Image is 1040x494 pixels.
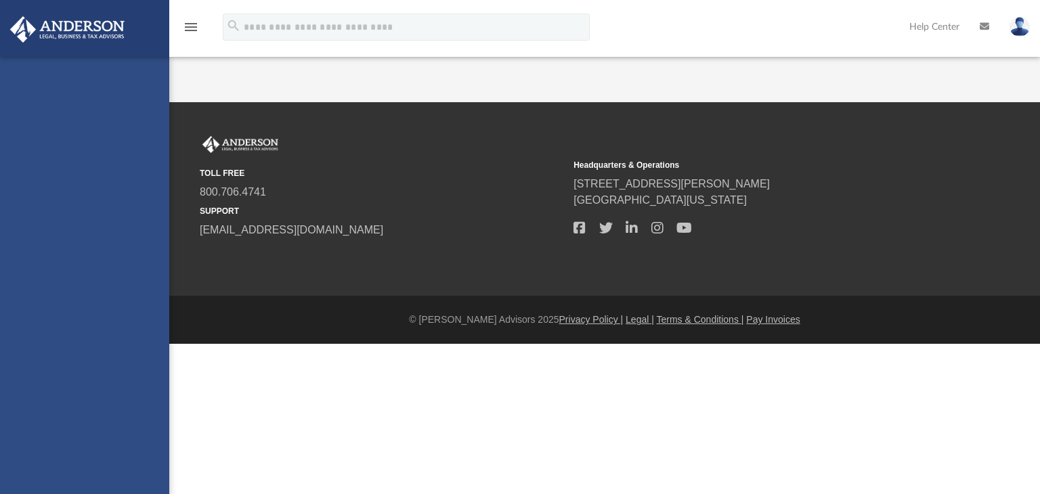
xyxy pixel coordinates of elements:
[200,136,281,154] img: Anderson Advisors Platinum Portal
[200,186,266,198] a: 800.706.4741
[183,26,199,35] a: menu
[657,314,744,325] a: Terms & Conditions |
[746,314,800,325] a: Pay Invoices
[6,16,129,43] img: Anderson Advisors Platinum Portal
[573,159,938,171] small: Headquarters & Operations
[200,205,564,217] small: SUPPORT
[226,18,241,33] i: search
[573,178,770,189] a: [STREET_ADDRESS][PERSON_NAME]
[626,314,654,325] a: Legal |
[1010,17,1030,37] img: User Pic
[559,314,624,325] a: Privacy Policy |
[200,167,564,179] small: TOLL FREE
[200,224,383,235] a: [EMAIL_ADDRESS][DOMAIN_NAME]
[183,19,199,35] i: menu
[169,313,1040,327] div: © [PERSON_NAME] Advisors 2025
[573,194,747,206] a: [GEOGRAPHIC_DATA][US_STATE]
